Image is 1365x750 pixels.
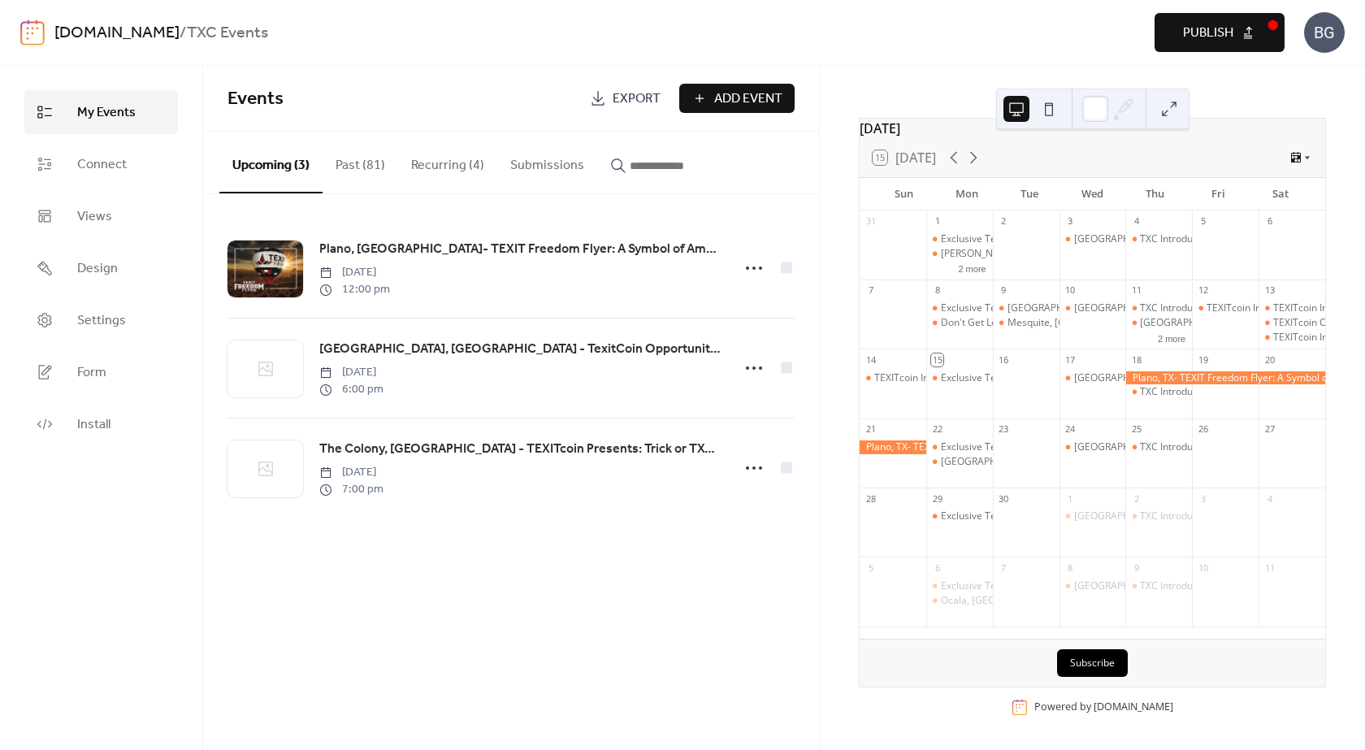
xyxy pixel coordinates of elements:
div: TXC Introduction and Update! [1125,301,1192,315]
div: 5 [1197,215,1209,228]
div: Mansfield, TX- TXC Informational Meeting [1059,509,1126,523]
div: 28 [864,492,877,505]
div: Plano, TX- TEXIT Freedom Flyer: A Symbol of Ambition Joins Plano Balloon Festival [1125,371,1325,385]
div: 6 [931,561,943,574]
div: 2 [998,215,1010,228]
span: My Events [77,103,136,123]
div: 19 [1197,353,1209,366]
div: Exclusive Texit Coin Zoom ALL Miners & Guests Welcome! [926,301,993,315]
div: TEXITcoin Information Meetings at Red River BBQ [1259,331,1325,345]
a: [DOMAIN_NAME] [1094,700,1173,714]
div: Plano, TX- TEXIT Freedom Flyer: A Symbol of Ambition Joins Plano Balloon Festival [860,440,926,454]
div: 8 [1064,561,1077,574]
a: Design [24,246,178,290]
div: 13 [1263,284,1276,297]
a: My Events [24,90,178,134]
div: Powered by [1034,700,1173,714]
div: BG [1304,12,1345,53]
div: Mansfield, TX- TXC Informational Meeting [1059,371,1126,385]
a: Views [24,194,178,238]
span: Add Event [714,89,782,109]
div: Exclusive Texit Coin Zoom ALL Miners & Guests Welcome! [941,232,1202,246]
div: TXC Introduction and Update! [1140,301,1272,315]
div: Sun [873,178,935,210]
div: 3 [1064,215,1077,228]
div: Tyler, TX- TXC Meet-up at Mercado's with Special Guest Eddie Allen [1125,316,1192,330]
a: Plano, [GEOGRAPHIC_DATA]- TEXIT Freedom Flyer: A Symbol of Ambition Joins Plano Balloon Festival [319,239,721,260]
a: The Colony, [GEOGRAPHIC_DATA] - TEXITcoin Presents: Trick or TXC - A Blockchain [DATE] Bash [319,439,721,460]
span: Publish [1183,24,1233,43]
div: TXC Introduction and Update! [1140,232,1272,246]
div: Mesquite, TX- TXC Meet-up with Special Guest Eddie Allen [993,316,1059,330]
div: Thu [1124,178,1186,210]
div: 11 [1130,284,1142,297]
b: / [180,18,187,49]
button: Add Event [679,84,795,113]
span: [DATE] [319,264,390,281]
div: 16 [998,353,1010,366]
div: TEXITcoin Community & Crypto Event [1259,316,1325,330]
span: Settings [77,311,126,331]
div: 11 [1263,561,1276,574]
div: TXC Introduction and Update! [1125,509,1192,523]
a: Export [578,84,673,113]
div: Mansfield, TX- TXC Informational Meeting [1059,440,1126,454]
div: Exclusive Texit Coin Zoom ALL Miners & Guests Welcome! [926,579,993,593]
div: 7 [998,561,1010,574]
button: 2 more [951,261,992,275]
div: Glen Rose, TX - TexitCoin Information Meeting! [926,247,993,261]
div: 22 [931,423,943,436]
div: Don't Get Left Behind! TEXITcoin Dinner & Presentation [926,316,993,330]
div: Mansfield, TX- TXC Informational Meeting [1059,301,1126,315]
a: Settings [24,298,178,342]
div: 21 [864,423,877,436]
div: 4 [1130,215,1142,228]
div: 27 [1263,423,1276,436]
img: logo [20,20,45,46]
button: Publish [1155,13,1285,52]
div: TEXITcoin Information Meetings at Red River BBQ [1259,301,1325,315]
div: 1 [931,215,943,228]
div: 26 [1197,423,1209,436]
div: 4 [1263,492,1276,505]
div: 17 [1064,353,1077,366]
div: 12 [1197,284,1209,297]
div: 10 [1197,561,1209,574]
div: Granbury, TX - Dinner is on us! Wings Etc. [993,301,1059,315]
div: 8 [931,284,943,297]
div: 9 [1130,561,1142,574]
div: Exclusive Texit Coin Zoom ALL Miners & Guests Welcome! [941,579,1202,593]
span: 6:00 pm [319,381,383,398]
span: [DATE] [319,364,383,381]
a: [GEOGRAPHIC_DATA], [GEOGRAPHIC_DATA] - TexitCoin Opportunity Meeting! [319,339,721,360]
div: TXC Introduction and Update! [1125,440,1192,454]
div: 10 [1064,284,1077,297]
span: [DATE] [319,464,383,481]
div: [GEOGRAPHIC_DATA], [GEOGRAPHIC_DATA] - Dinner is on us! Wings Etc. [1007,301,1336,315]
div: TXC Introduction and Update! [1140,579,1272,593]
div: 30 [998,492,1010,505]
div: 29 [931,492,943,505]
div: Ocala, [GEOGRAPHIC_DATA]- TEXITcoin [DATE] Meet-up & Dinner on Us! [941,594,1268,608]
span: 12:00 pm [319,281,390,298]
div: TXC Introduction and Update! [1140,509,1272,523]
span: Plano, [GEOGRAPHIC_DATA]- TEXIT Freedom Flyer: A Symbol of Ambition Joins Plano Balloon Festival [319,240,721,259]
div: Exclusive Texit Coin Zoom ALL Miners & Guests Welcome! [941,509,1202,523]
div: 24 [1064,423,1077,436]
div: 14 [864,353,877,366]
div: 6 [1263,215,1276,228]
div: TXC Introduction and Update! [1140,440,1272,454]
div: Granbury, TX - TexitCoin Opportunity Meeting! [926,455,993,469]
span: The Colony, [GEOGRAPHIC_DATA] - TEXITcoin Presents: Trick or TXC - A Blockchain [DATE] Bash [319,440,721,459]
div: Exclusive Texit Coin Zoom ALL Miners & Guests Welcome! [941,371,1202,385]
div: TXC Introduction and Update! [1125,385,1192,399]
div: [GEOGRAPHIC_DATA], [GEOGRAPHIC_DATA] - TexitCoin Opportunity Meeting! [941,455,1291,469]
span: Form [77,363,106,383]
button: Subscribe [1057,649,1128,677]
div: TXC Introduction and Update! [1125,579,1192,593]
span: Export [613,89,661,109]
button: 2 more [1151,331,1192,345]
b: TXC Events [187,18,268,49]
div: Sat [1250,178,1312,210]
